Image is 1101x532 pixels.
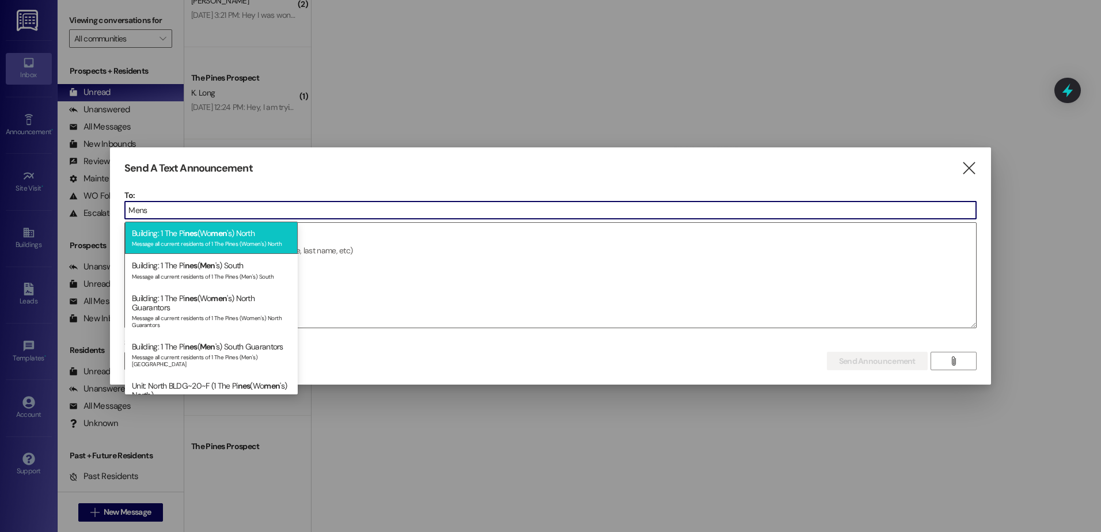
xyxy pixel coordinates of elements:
[185,341,198,352] span: nes
[132,351,291,367] div: Message all current residents of 1 The Pines (Men's) [GEOGRAPHIC_DATA]
[839,355,916,367] span: Send Announcement
[949,356,958,366] i: 
[185,228,198,238] span: nes
[264,381,280,391] span: men
[200,260,215,271] span: Men
[961,162,977,174] i: 
[132,271,291,280] div: Message all current residents of 1 The Pines (Men's) South
[211,228,227,238] span: men
[125,335,298,374] div: Building: 1 The Pi ( 's) South Guarantors
[200,341,215,352] span: Men
[125,202,976,219] input: Type to select the units, buildings, or communities you want to message. (e.g. 'Unit 1A', 'Buildi...
[124,189,977,201] p: To:
[185,260,198,271] span: nes
[124,162,252,175] h3: Send A Text Announcement
[827,352,928,370] button: Send Announcement
[132,238,291,248] div: Message all current residents of 1 The Pines (Women's) North
[125,374,298,423] div: Unit: North BLDG~20~F (1 The Pi (Wo 's) North)
[125,287,298,335] div: Building: 1 The Pi (Wo 's) North Guarantors
[125,254,298,287] div: Building: 1 The Pi ( 's) South
[185,293,198,303] span: nes
[238,381,250,391] span: nes
[125,222,298,254] div: Building: 1 The Pi (Wo 's) North
[211,293,227,303] span: men
[132,312,291,328] div: Message all current residents of 1 The Pines (Women's) North Guarantors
